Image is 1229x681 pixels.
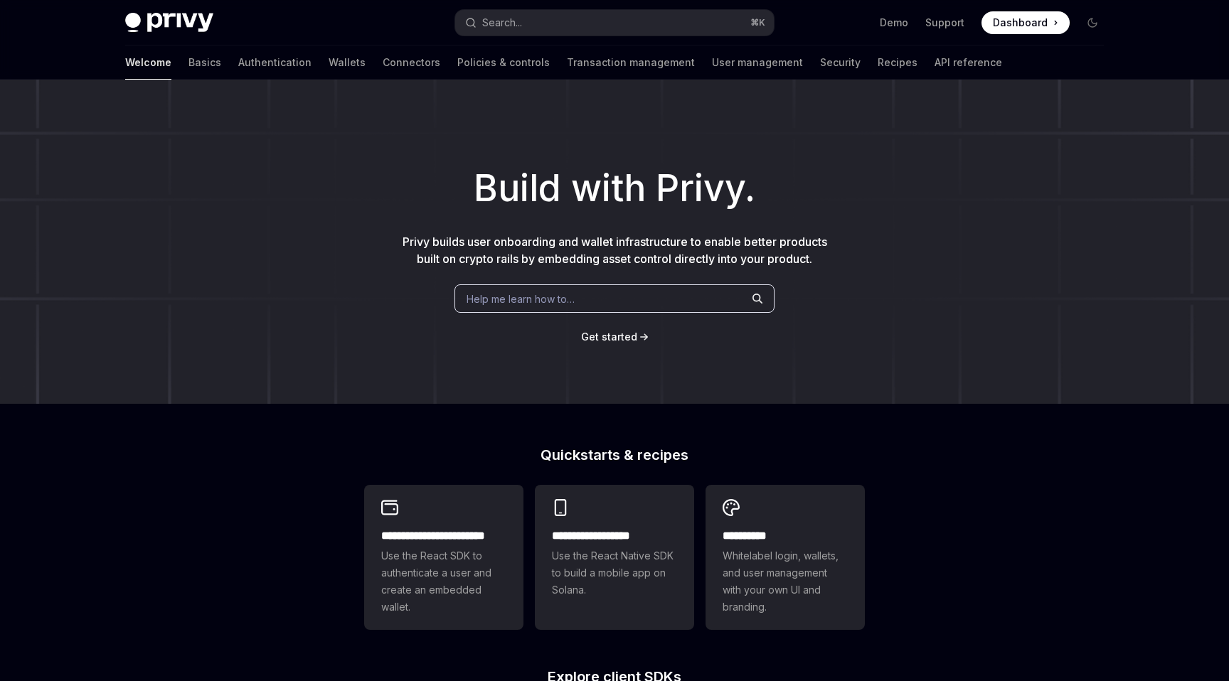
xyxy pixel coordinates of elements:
[455,10,774,36] button: Search...⌘K
[381,547,506,616] span: Use the React SDK to authenticate a user and create an embedded wallet.
[552,547,677,599] span: Use the React Native SDK to build a mobile app on Solana.
[820,45,861,80] a: Security
[712,45,803,80] a: User management
[125,45,171,80] a: Welcome
[364,448,865,462] h2: Quickstarts & recipes
[238,45,312,80] a: Authentication
[567,45,695,80] a: Transaction management
[467,291,575,306] span: Help me learn how to…
[329,45,366,80] a: Wallets
[581,331,637,343] span: Get started
[878,45,917,80] a: Recipes
[457,45,550,80] a: Policies & controls
[535,485,694,630] a: **** **** **** ***Use the React Native SDK to build a mobile app on Solana.
[935,45,1002,80] a: API reference
[723,547,848,616] span: Whitelabel login, wallets, and user management with your own UI and branding.
[925,16,964,30] a: Support
[706,485,865,630] a: **** *****Whitelabel login, wallets, and user management with your own UI and branding.
[981,11,1070,34] a: Dashboard
[23,161,1206,216] h1: Build with Privy.
[581,330,637,344] a: Get started
[383,45,440,80] a: Connectors
[403,235,827,266] span: Privy builds user onboarding and wallet infrastructure to enable better products built on crypto ...
[188,45,221,80] a: Basics
[482,14,522,31] div: Search...
[1081,11,1104,34] button: Toggle dark mode
[993,16,1048,30] span: Dashboard
[125,13,213,33] img: dark logo
[880,16,908,30] a: Demo
[750,17,765,28] span: ⌘ K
